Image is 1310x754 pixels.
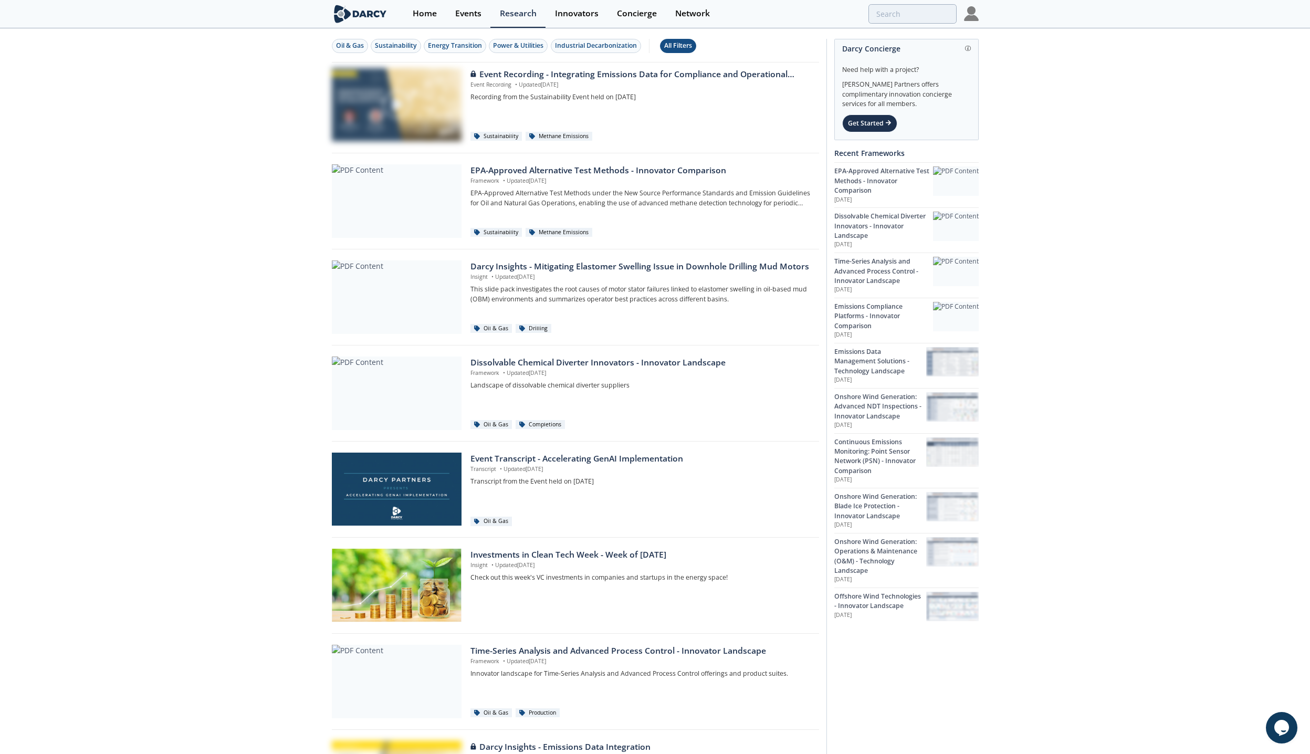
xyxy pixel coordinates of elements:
[470,573,811,582] p: Check out this week's VC investments in companies and startups in the energy space!
[965,46,971,51] img: information.svg
[470,741,811,753] div: Darcy Insights - Emissions Data Integration
[470,68,811,81] div: Event Recording - Integrating Emissions Data for Compliance and Operational Action
[424,39,486,53] button: Energy Transition
[470,188,811,208] p: EPA-Approved Alternative Test Methods under the New Source Performance Standards and Emission Gui...
[842,58,971,75] div: Need help with a project?
[513,81,519,88] span: •
[516,420,565,430] div: Completions
[470,381,811,390] p: Landscape of dissolvable chemical diverter suppliers
[470,477,811,486] p: Transcript from the Event held on [DATE]
[470,92,811,102] p: Recording from the Sustainability Event held on [DATE]
[336,41,364,50] div: Oil & Gas
[834,476,926,484] p: [DATE]
[834,257,933,286] div: Time-Series Analysis and Advanced Process Control - Innovator Landscape
[489,273,495,280] span: •
[834,521,926,529] p: [DATE]
[470,228,522,237] div: Sustainability
[500,9,537,18] div: Research
[842,114,897,132] div: Get Started
[470,645,811,657] div: Time-Series Analysis and Advanced Process Control - Innovator Landscape
[470,132,522,141] div: Sustainability
[834,611,926,620] p: [DATE]
[455,9,481,18] div: Events
[470,164,811,177] div: EPA-Approved Alternative Test Methods - Innovator Comparison
[332,453,819,526] a: Video Content Event Transcript - Accelerating GenAI Implementation Transcript •Updated[DATE] Tran...
[834,240,933,249] p: [DATE]
[834,302,933,331] div: Emissions Compliance Platforms - Innovator Comparison
[332,549,819,622] a: Investments in Clean Tech Week - Week of 2025/08/11 preview Investments in Clean Tech Week - Week...
[489,39,548,53] button: Power & Utilities
[834,286,933,294] p: [DATE]
[834,331,933,339] p: [DATE]
[501,177,507,184] span: •
[660,39,696,53] button: All Filters
[834,433,979,488] a: Continuous Emissions Monitoring: Point Sensor Network (PSN) - Innovator Comparison [DATE] Continu...
[470,420,512,430] div: Oil & Gas
[470,285,811,304] p: This slide pack investigates the root causes of motor stator failures linked to elastomer swellin...
[332,5,389,23] img: logo-wide.svg
[834,144,979,162] div: Recent Frameworks
[470,81,811,89] p: Event Recording Updated [DATE]
[470,517,512,526] div: Oil & Gas
[834,421,926,430] p: [DATE]
[375,41,417,50] div: Sustainability
[332,645,819,718] a: PDF Content Time-Series Analysis and Advanced Process Control - Innovator Landscape Framework •Up...
[834,212,933,240] div: Dissolvable Chemical Diverter Innovators - Innovator Landscape
[834,166,933,195] div: EPA-Approved Alternative Test Methods - Innovator Comparison
[834,196,933,204] p: [DATE]
[834,588,979,625] a: Offshore Wind Technologies - Innovator Landscape [DATE] Offshore Wind Technologies - Innovator La...
[834,537,926,576] div: Onshore Wind Generation: Operations & Maintenance (O&M) - Technology Landscape
[617,9,657,18] div: Concierge
[555,41,637,50] div: Industrial Decarbonization
[470,669,811,678] p: Innovator landscape for Time-Series Analysis and Advanced Process Control offerings and product s...
[868,4,957,24] input: Advanced Search
[470,549,811,561] div: Investments in Clean Tech Week - Week of [DATE]
[470,324,512,333] div: Oil & Gas
[516,708,560,718] div: Production
[555,9,599,18] div: Innovators
[664,41,692,50] div: All Filters
[332,39,368,53] button: Oil & Gas
[834,343,979,388] a: Emissions Data Management Solutions - Technology Landscape [DATE] Emissions Data Management Solut...
[516,324,551,333] div: Drilling
[834,492,926,521] div: Onshore Wind Generation: Blade Ice Protection - Innovator Landscape
[834,392,926,421] div: Onshore Wind Generation: Advanced NDT Inspections - Innovator Landscape
[332,68,819,142] a: Video Content Event Recording - Integrating Emissions Data for Compliance and Operational Action ...
[493,41,543,50] div: Power & Utilities
[470,465,811,474] p: Transcript Updated [DATE]
[470,453,811,465] div: Event Transcript - Accelerating GenAI Implementation
[834,376,926,384] p: [DATE]
[501,369,507,376] span: •
[428,41,482,50] div: Energy Transition
[498,465,504,473] span: •
[332,453,462,526] img: Video Content
[470,273,811,281] p: Insight Updated [DATE]
[834,347,926,376] div: Emissions Data Management Solutions - Technology Landscape
[332,164,819,238] a: PDF Content EPA-Approved Alternative Test Methods - Innovator Comparison Framework •Updated[DATE]...
[834,437,926,476] div: Continuous Emissions Monitoring: Point Sensor Network (PSN) - Innovator Comparison
[964,6,979,21] img: Profile
[332,260,819,334] a: PDF Content Darcy Insights - Mitigating Elastomer Swelling Issue in Downhole Drilling Mud Motors ...
[526,132,592,141] div: Methane Emissions
[675,9,710,18] div: Network
[470,708,512,718] div: Oil & Gas
[332,357,819,430] a: PDF Content Dissolvable Chemical Diverter Innovators - Innovator Landscape Framework •Updated[DAT...
[371,39,421,53] button: Sustainability
[470,177,811,185] p: Framework Updated [DATE]
[470,657,811,666] p: Framework Updated [DATE]
[526,228,592,237] div: Methane Emissions
[413,9,437,18] div: Home
[834,533,979,588] a: Onshore Wind Generation: Operations & Maintenance (O&M) - Technology Landscape [DATE] Onshore Win...
[489,561,495,569] span: •
[470,357,811,369] div: Dissolvable Chemical Diverter Innovators - Innovator Landscape
[834,488,979,533] a: Onshore Wind Generation: Blade Ice Protection - Innovator Landscape [DATE] Onshore Wind Generatio...
[834,575,926,584] p: [DATE]
[551,39,641,53] button: Industrial Decarbonization
[834,162,979,207] a: EPA-Approved Alternative Test Methods - Innovator Comparison [DATE] PDF Content
[834,592,926,611] div: Offshore Wind Technologies - Innovator Landscape
[332,68,462,141] img: Video Content
[842,75,971,109] div: [PERSON_NAME] Partners offers complimentary innovation concierge services for all members.
[501,657,507,665] span: •
[834,298,979,343] a: Emissions Compliance Platforms - Innovator Comparison [DATE] PDF Content
[470,561,811,570] p: Insight Updated [DATE]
